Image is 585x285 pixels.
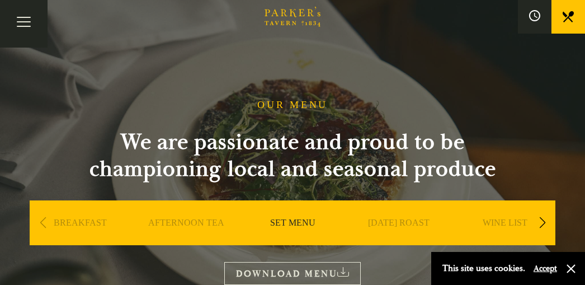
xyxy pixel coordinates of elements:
a: BREAKFAST [54,217,107,262]
button: Close and accept [565,263,577,274]
div: 2 / 9 [136,200,237,279]
a: WINE LIST [483,217,527,262]
a: SET MENU [270,217,315,262]
div: Next slide [535,211,550,235]
a: [DATE] ROAST [368,217,430,262]
div: 5 / 9 [455,200,555,279]
div: 4 / 9 [348,200,449,279]
button: Accept [534,263,557,274]
h2: We are passionate and proud to be championing local and seasonal produce [69,129,516,183]
a: AFTERNOON TEA [148,217,224,262]
div: 1 / 9 [30,200,130,279]
a: DOWNLOAD MENU [224,262,361,285]
p: This site uses cookies. [442,260,525,277]
h1: OUR MENU [257,99,328,111]
div: Previous slide [35,211,50,235]
div: 3 / 9 [242,200,343,279]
